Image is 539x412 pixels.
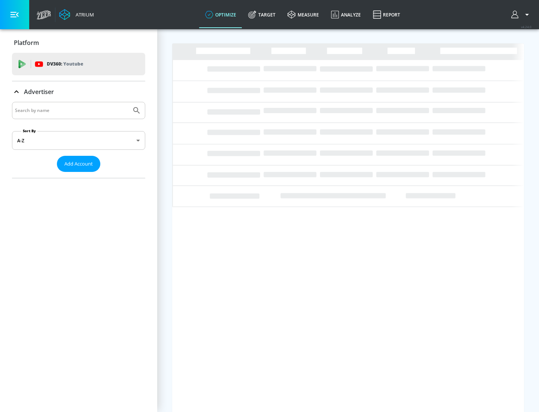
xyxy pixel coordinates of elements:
button: Add Account [57,156,100,172]
input: Search by name [15,106,128,115]
a: Atrium [59,9,94,20]
a: Target [242,1,281,28]
p: Advertiser [24,88,54,96]
a: Analyze [325,1,367,28]
a: optimize [199,1,242,28]
div: Platform [12,32,145,53]
a: Report [367,1,406,28]
div: Advertiser [12,102,145,178]
div: A-Z [12,131,145,150]
span: v 4.24.0 [521,25,532,29]
p: Platform [14,39,39,47]
p: Youtube [63,60,83,68]
nav: list of Advertiser [12,172,145,178]
div: Atrium [73,11,94,18]
label: Sort By [21,128,37,133]
span: Add Account [64,160,93,168]
div: DV360: Youtube [12,53,145,75]
p: DV360: [47,60,83,68]
div: Advertiser [12,81,145,102]
a: measure [281,1,325,28]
